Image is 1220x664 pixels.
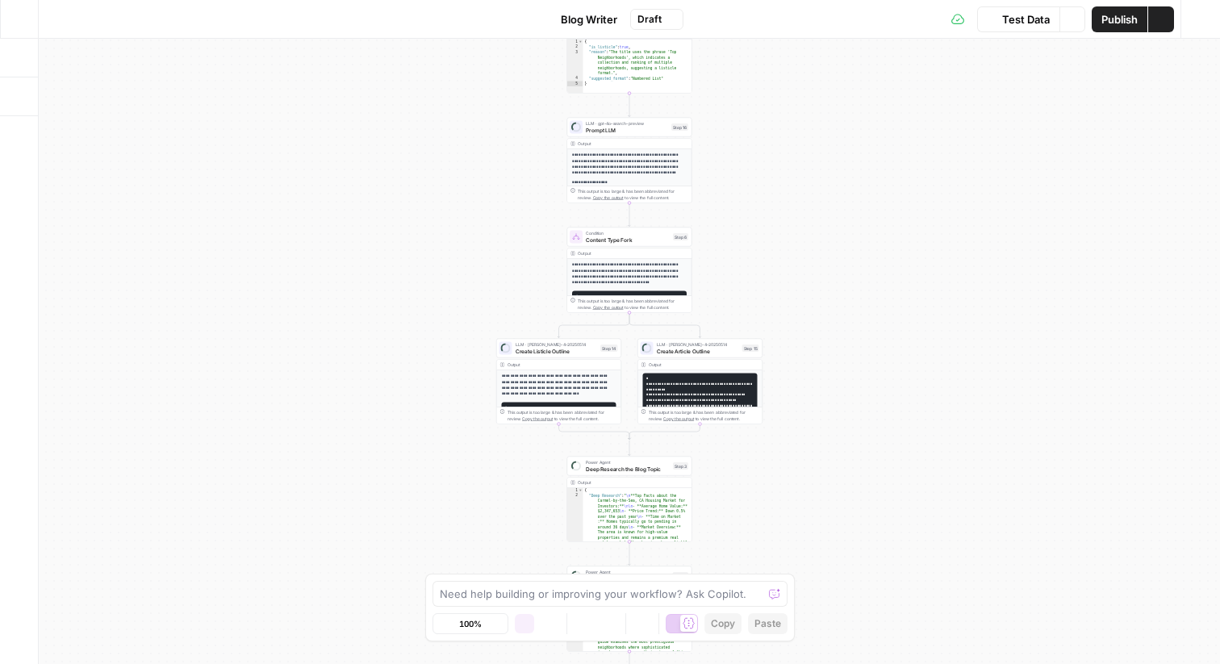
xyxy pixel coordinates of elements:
[586,120,668,127] span: LLM · gpt-4o-search-preview
[673,462,688,470] div: Step 3
[593,305,624,310] span: Copy the output
[567,457,692,542] div: Power AgentDeep Research the Blog TopicStep 3Output{ "Deep Research":"\n**Top Facts about the Car...
[586,126,668,134] span: Prompt LLM
[630,9,683,30] button: Draft
[593,195,624,200] span: Copy the output
[561,11,617,27] span: Blog Writer
[567,8,692,94] div: { "is_listicle":true, "reason":"The title uses the phrase 'Top Neighborhoods', which indicates a ...
[578,298,688,311] div: This output is too large & has been abbreviated for review. to view the full content.
[600,345,618,352] div: Step 14
[629,203,631,227] g: Edge from step_16 to step_6
[567,566,692,652] div: Power AgentCreate Article from OutlineStep 4Output{ "Article":"# Top Neighborhoods to Invest in [...
[567,44,583,50] div: 2
[559,424,631,440] g: Edge from step_14 to step_6-conditional-end
[567,76,583,81] div: 4
[1092,6,1147,32] button: Publish
[754,616,781,631] span: Paste
[649,361,741,368] div: Output
[558,313,629,338] g: Edge from step_6 to step_14
[567,81,583,87] div: 5
[567,50,583,77] div: 3
[649,409,759,422] div: This output is too large & has been abbreviated for review. to view the full content.
[522,416,553,421] span: Copy the output
[586,459,670,466] span: Power Agent
[586,236,670,244] span: Content Type Fork
[508,409,618,422] div: This output is too large & has been abbreviated for review. to view the full content.
[673,233,688,240] div: Step 6
[586,230,670,236] span: Condition
[671,123,688,131] div: Step 16
[567,488,583,494] div: 1
[508,361,600,368] div: Output
[657,347,739,355] span: Create Article Outline
[578,140,670,147] div: Output
[629,441,631,456] g: Edge from step_6-conditional-end to step_3
[1101,11,1138,27] span: Publish
[657,341,739,348] span: LLM · [PERSON_NAME]-4-20250514
[537,6,627,32] button: Blog Writer
[748,613,788,634] button: Paste
[637,12,662,27] span: Draft
[516,347,598,355] span: Create Listicle Outline
[742,345,759,352] div: Step 15
[629,94,631,117] g: Edge from step_1 to step_16
[629,542,631,566] g: Edge from step_3 to step_4
[579,40,583,45] span: Toggle code folding, rows 1 through 5
[578,188,688,201] div: This output is too large & has been abbreviated for review. to view the full content.
[586,465,670,473] span: Deep Research the Blog Topic
[578,479,670,486] div: Output
[1002,11,1050,27] span: Test Data
[459,617,482,630] span: 100%
[704,613,742,634] button: Copy
[578,250,670,257] div: Output
[567,40,583,45] div: 1
[673,572,689,579] div: Step 4
[586,569,670,575] span: Power Agent
[629,424,700,440] g: Edge from step_15 to step_6-conditional-end
[629,313,701,338] g: Edge from step_6 to step_15
[663,416,694,421] span: Copy the output
[977,6,1059,32] button: Test Data
[516,341,598,348] span: LLM · [PERSON_NAME]-4-20250514
[711,616,735,631] span: Copy
[579,488,583,494] span: Toggle code folding, rows 1 through 3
